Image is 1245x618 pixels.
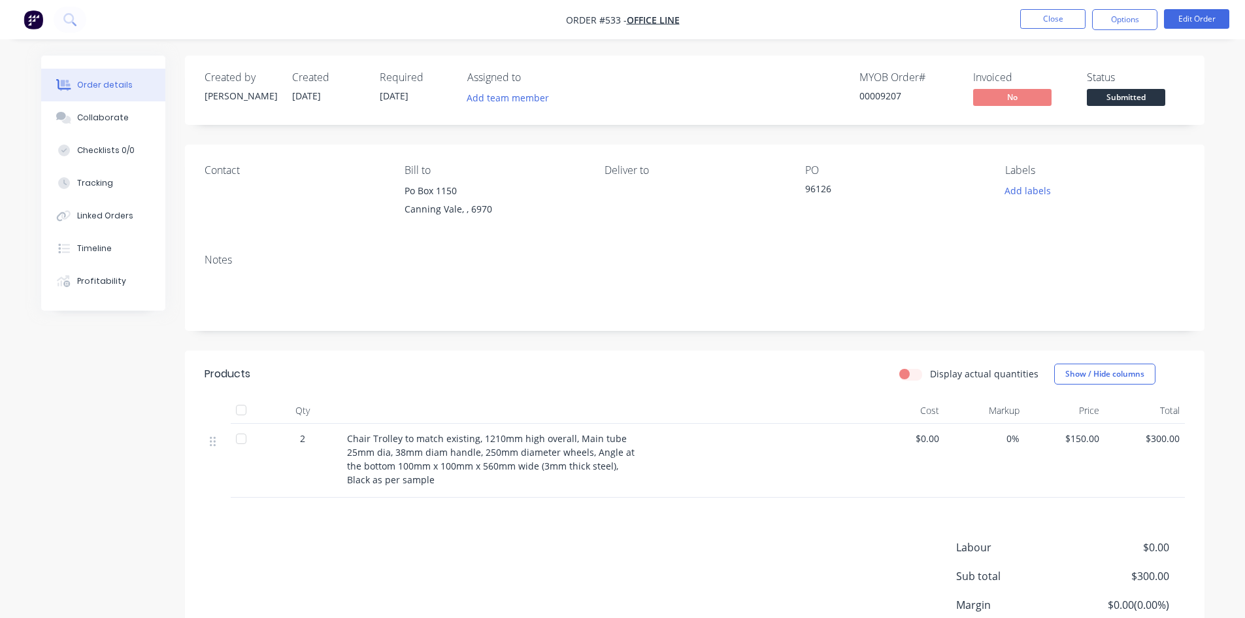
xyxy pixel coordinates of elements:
button: Add team member [459,89,556,107]
div: Assigned to [467,71,598,84]
span: $0.00 ( 0.00 %) [1072,597,1169,613]
button: Profitability [41,265,165,298]
button: Close [1020,9,1086,29]
button: Timeline [41,232,165,265]
span: $0.00 [1072,540,1169,555]
div: Required [380,71,452,84]
div: Collaborate [77,112,129,124]
span: Order #533 - [566,14,627,26]
div: Tracking [77,177,113,189]
span: Labour [956,540,1072,555]
span: Margin [956,597,1072,613]
img: Factory [24,10,43,29]
div: Status [1087,71,1185,84]
div: Labels [1005,164,1184,177]
div: Checklists 0/0 [77,145,135,156]
div: Profitability [77,275,126,287]
span: Sub total [956,568,1072,584]
button: Options [1092,9,1157,30]
div: Po Box 1150 [405,182,584,200]
div: Cost [865,398,945,424]
span: $300.00 [1072,568,1169,584]
span: 2 [300,432,305,445]
button: Add team member [467,89,556,107]
div: 96126 [805,182,969,200]
div: Timeline [77,243,112,254]
span: [DATE] [380,90,408,102]
button: Edit Order [1164,9,1229,29]
div: Linked Orders [77,210,133,222]
span: No [973,89,1052,105]
div: Canning Vale, , 6970 [405,200,584,218]
label: Display actual quantities [930,367,1038,381]
span: $300.00 [1110,432,1180,445]
button: Show / Hide columns [1054,364,1155,385]
button: Submitted [1087,89,1165,109]
div: Invoiced [973,71,1071,84]
div: Contact [205,164,384,177]
div: Created [292,71,364,84]
span: Submitted [1087,89,1165,105]
button: Checklists 0/0 [41,134,165,167]
span: [DATE] [292,90,321,102]
button: Order details [41,69,165,101]
a: Office Line [627,14,680,26]
button: Linked Orders [41,199,165,232]
button: Add labels [998,182,1058,199]
div: MYOB Order # [859,71,957,84]
div: PO [805,164,984,177]
span: $0.00 [870,432,940,445]
div: Order details [77,79,133,91]
div: Total [1104,398,1185,424]
div: 00009207 [859,89,957,103]
div: Created by [205,71,276,84]
div: Deliver to [605,164,784,177]
div: Bill to [405,164,584,177]
div: Notes [205,254,1185,266]
div: [PERSON_NAME] [205,89,276,103]
span: 0% [950,432,1020,445]
div: Products [205,366,250,382]
div: Price [1025,398,1105,424]
span: Chair Trolley to match existing, 1210mm high overall, Main tube 25mm dia, 38mm diam handle, 250mm... [347,432,635,486]
button: Tracking [41,167,165,199]
button: Collaborate [41,101,165,134]
span: $150.00 [1030,432,1100,445]
div: Po Box 1150Canning Vale, , 6970 [405,182,584,224]
div: Markup [944,398,1025,424]
div: Qty [263,398,342,424]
